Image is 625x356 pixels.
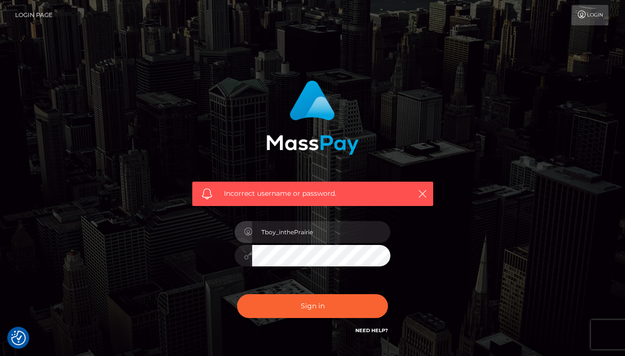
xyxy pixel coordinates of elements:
[15,5,53,25] a: Login Page
[571,5,608,25] a: Login
[266,80,359,155] img: MassPay Login
[11,331,26,345] img: Revisit consent button
[11,331,26,345] button: Consent Preferences
[224,188,402,199] span: Incorrect username or password.
[252,221,390,243] input: Username...
[355,327,388,334] a: Need Help?
[237,294,388,318] button: Sign in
